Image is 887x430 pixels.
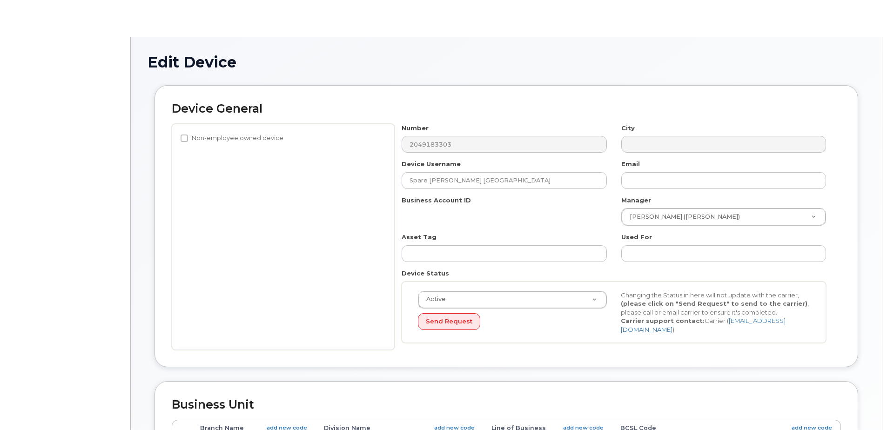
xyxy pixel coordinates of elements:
label: Email [621,160,640,168]
label: Non-employee owned device [181,133,283,144]
div: Changing the Status in here will not update with the carrier, , please call or email carrier to e... [614,291,817,334]
label: City [621,124,635,133]
input: Non-employee owned device [181,134,188,142]
a: [PERSON_NAME] ([PERSON_NAME]) [622,208,826,225]
label: Business Account ID [402,196,471,205]
a: [EMAIL_ADDRESS][DOMAIN_NAME] [621,317,786,333]
strong: Carrier support contact: [621,317,705,324]
label: Device Status [402,269,449,278]
strong: (please click on "Send Request" to send to the carrier) [621,300,807,307]
span: [PERSON_NAME] ([PERSON_NAME]) [624,213,740,221]
button: Send Request [418,313,480,330]
h2: Business Unit [172,398,841,411]
span: Active [421,295,446,303]
h1: Edit Device [148,54,865,70]
label: Device Username [402,160,461,168]
label: Number [402,124,429,133]
a: Active [418,291,606,308]
label: Manager [621,196,651,205]
h2: Device General [172,102,841,115]
label: Asset Tag [402,233,437,242]
label: Used For [621,233,652,242]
